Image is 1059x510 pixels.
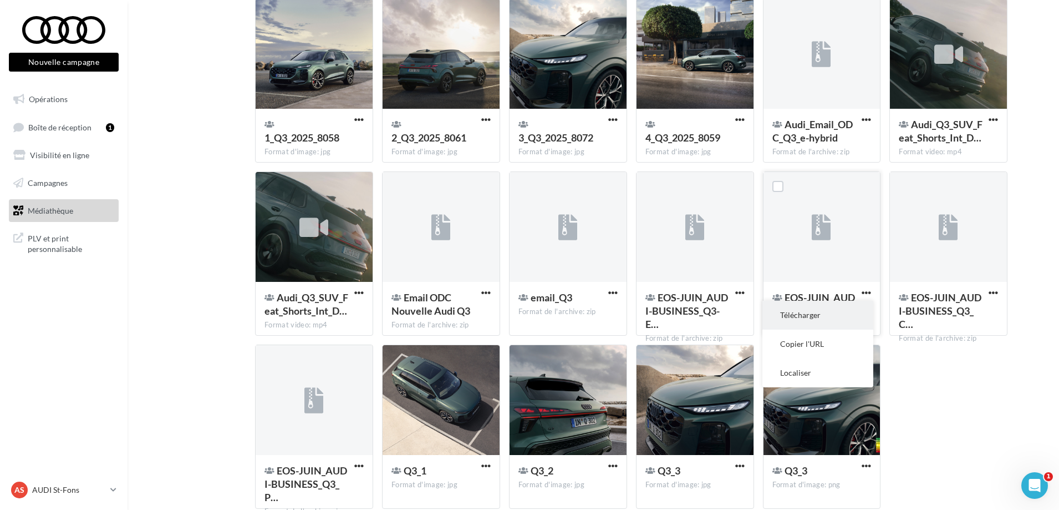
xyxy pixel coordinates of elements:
[518,307,618,317] div: Format de l'archive: zip
[391,320,491,330] div: Format de l'archive: zip
[7,199,121,223] a: Médiathèque
[772,147,872,157] div: Format de l'archive: zip
[531,464,553,477] span: Q3_2
[645,480,745,490] div: Format d'image: jpg
[29,94,68,104] span: Opérations
[772,480,872,490] div: Format d'image: png
[762,330,873,358] button: Copier l'URL
[645,334,745,344] div: Format de l'archive: zip
[899,291,981,330] span: EOS-JUIN_AUDI-BUSINESS_Q3_CAR-1080x1080
[391,291,470,317] span: Email ODC Nouvelle Audi Q3
[264,147,364,157] div: Format d'image: jpg
[658,464,680,477] span: Q3_3
[391,132,466,144] span: 2_Q3_2025_8061
[264,291,348,317] span: Audi_Q3_SUV_Feat_Shorts_Int_Design_15s_9x16_EN_clean.mov_1
[1021,472,1048,499] iframe: Intercom live chat
[518,132,593,144] span: 3_Q3_2025_8072
[28,231,114,255] span: PLV et print personnalisable
[518,480,618,490] div: Format d'image: jpg
[264,320,364,330] div: Format video: mp4
[7,88,121,111] a: Opérations
[899,147,998,157] div: Format video: mp4
[1044,472,1053,481] span: 1
[9,53,119,72] button: Nouvelle campagne
[9,479,119,501] a: AS AUDI St-Fons
[391,480,491,490] div: Format d'image: jpg
[7,226,121,259] a: PLV et print personnalisable
[531,291,572,304] span: email_Q3
[264,464,347,503] span: EOS-JUIN_AUDI-BUSINESS_Q3_PL-1080x1080
[899,334,998,344] div: Format de l'archive: zip
[28,122,91,132] span: Boîte de réception
[7,144,121,167] a: Visibilité en ligne
[28,178,68,188] span: Campagnes
[645,132,720,144] span: 4_Q3_2025_8059
[14,484,24,496] span: AS
[32,484,106,496] p: AUDI St-Fons
[28,205,73,215] span: Médiathèque
[645,291,728,330] span: EOS-JUIN_AUDI-BUSINESS_Q3-E-HYBRID_CAR-1080x1080
[518,147,618,157] div: Format d'image: jpg
[391,147,491,157] div: Format d'image: jpg
[7,171,121,195] a: Campagnes
[645,147,745,157] div: Format d'image: jpg
[264,132,339,144] span: 1_Q3_2025_8058
[404,464,426,477] span: Q3_1
[785,464,807,477] span: Q3_3
[772,118,853,144] span: Audi_Email_ODC_Q3_e-hybrid
[762,358,873,387] button: Localiser
[899,118,982,144] span: Audi_Q3_SUV_Feat_Shorts_Int_Design_15s_4x5_EN_clean.mov_1
[772,291,855,330] span: EOS-JUIN_AUDI-BUSINESS_Q3-E-HYBRID_PL-1080x1080
[762,301,873,330] button: Télécharger
[7,115,121,139] a: Boîte de réception1
[30,150,89,160] span: Visibilité en ligne
[106,123,114,132] div: 1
